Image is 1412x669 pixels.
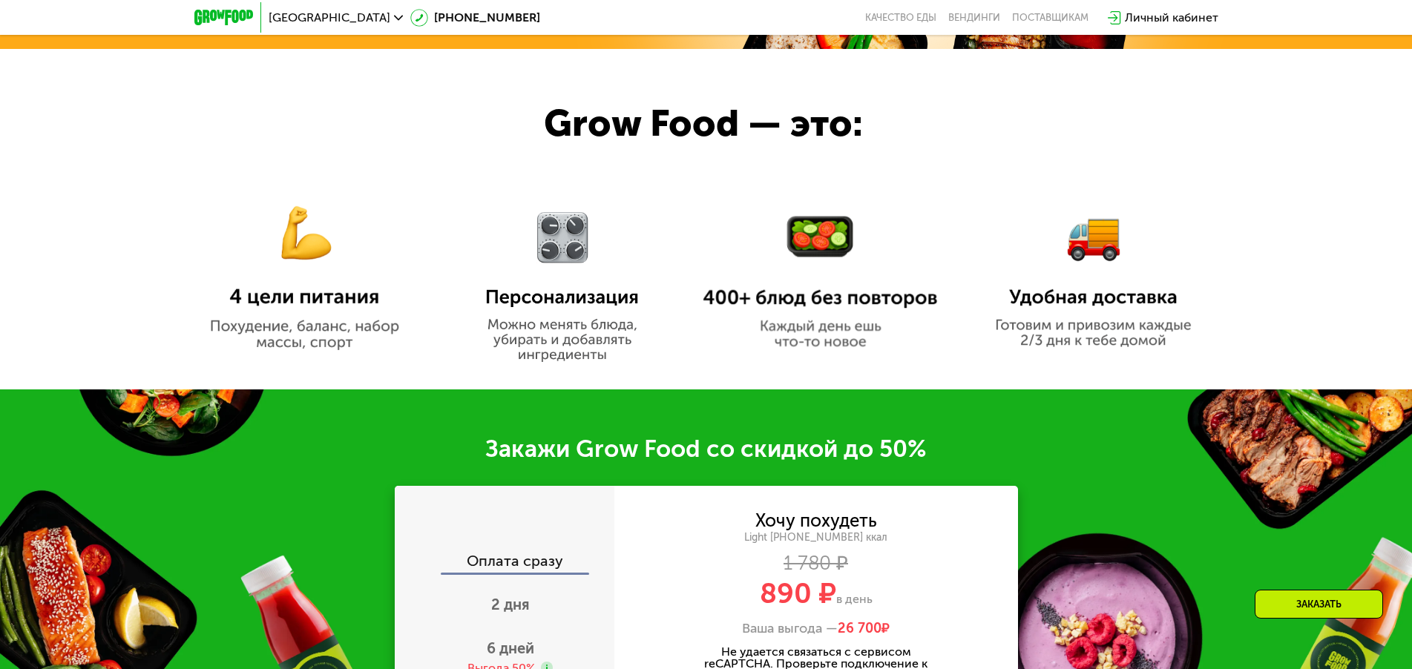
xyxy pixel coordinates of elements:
div: Оплата сразу [396,553,614,573]
div: Личный кабинет [1125,9,1218,27]
a: [PHONE_NUMBER] [410,9,540,27]
div: Light [PHONE_NUMBER] ккал [614,531,1018,544]
span: 6 дней [487,639,534,657]
a: Качество еды [865,12,936,24]
div: 1 780 ₽ [614,556,1018,572]
div: Ваша выгода — [614,621,1018,637]
span: в день [836,592,873,606]
span: ₽ [838,621,890,637]
span: 26 700 [838,620,881,636]
div: Хочу похудеть [755,513,877,529]
a: Вендинги [948,12,1000,24]
span: 890 ₽ [760,576,836,610]
div: Grow Food — это: [544,102,918,145]
div: Заказать [1255,590,1383,619]
span: 2 дня [491,596,530,613]
span: [GEOGRAPHIC_DATA] [269,12,390,24]
div: поставщикам [1012,12,1088,24]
